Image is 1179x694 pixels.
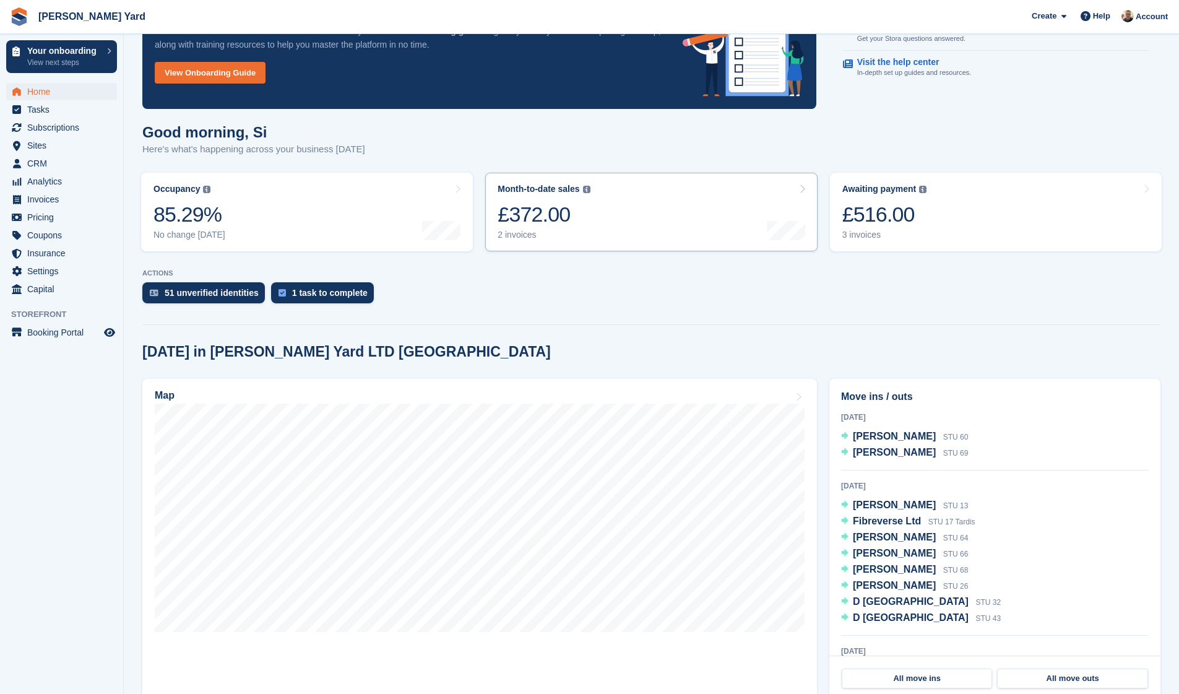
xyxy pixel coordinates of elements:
a: menu [6,280,117,298]
div: 85.29% [153,202,225,227]
a: [PERSON_NAME] STU 13 [841,498,968,514]
a: menu [6,173,117,190]
a: [PERSON_NAME] Yard [33,6,150,27]
a: Preview store [102,325,117,340]
a: menu [6,155,117,172]
div: 1 task to complete [292,288,368,298]
img: verify_identity-adf6edd0f0f0b5bbfe63781bf79b02c33cf7c696d77639b501bdc392416b5a36.svg [150,289,158,297]
p: Get your Stora questions answered. [857,33,965,44]
img: icon-info-grey-7440780725fd019a000dd9b08b2336e03edf1995a4989e88bcd33f0948082b44.svg [203,186,210,193]
img: icon-info-grey-7440780725fd019a000dd9b08b2336e03edf1995a4989e88bcd33f0948082b44.svg [583,186,590,193]
span: Analytics [27,173,101,190]
span: [PERSON_NAME] [853,500,936,510]
p: Your onboarding [27,46,101,55]
a: All move ins [842,669,992,688]
span: [PERSON_NAME] [853,548,936,558]
div: 51 unverified identities [165,288,259,298]
span: Home [27,83,101,100]
p: View next steps [27,57,101,68]
span: [PERSON_NAME] [853,580,936,591]
div: Occupancy [153,184,200,194]
h2: [DATE] in [PERSON_NAME] Yard LTD [GEOGRAPHIC_DATA] [142,344,551,360]
img: task-75834270c22a3079a89374b754ae025e5fb1db73e45f91037f5363f120a921f8.svg [279,289,286,297]
a: Fibreverse Ltd STU 17 Tardis [841,514,975,530]
div: [DATE] [841,412,1149,423]
img: onboarding-info-6c161a55d2c0e0a8cae90662b2fe09162a5109e8cc188191df67fb4f79e88e88.svg [683,4,804,97]
img: stora-icon-8386f47178a22dfd0bd8f6a31ec36ba5ce8667c1dd55bd0f319d3a0aa187defe.svg [10,7,28,26]
span: Pricing [27,209,101,226]
a: menu [6,227,117,244]
a: Visit the help center In-depth set up guides and resources. [843,51,1149,84]
span: D [GEOGRAPHIC_DATA] [853,612,969,623]
a: menu [6,191,117,208]
h2: Move ins / outs [841,389,1149,404]
a: Month-to-date sales £372.00 2 invoices [485,173,817,251]
a: [PERSON_NAME] STU 69 [841,445,968,461]
a: D [GEOGRAPHIC_DATA] STU 43 [841,610,1001,627]
div: Month-to-date sales [498,184,579,194]
a: View Onboarding Guide [155,62,266,84]
span: STU 26 [943,582,969,591]
div: No change [DATE] [153,230,225,240]
span: CRM [27,155,101,172]
a: Your onboarding View next steps [6,40,117,73]
p: ACTIONS [142,269,1160,277]
a: menu [6,324,117,341]
span: Insurance [27,245,101,262]
span: [PERSON_NAME] [853,447,936,458]
div: [DATE] [841,646,1149,657]
a: [PERSON_NAME] STU 26 [841,578,968,594]
a: menu [6,209,117,226]
span: Storefront [11,308,123,321]
span: Help [1093,10,1110,22]
p: Here's what's happening across your business [DATE] [142,142,365,157]
span: STU 43 [975,614,1001,623]
p: Welcome to Stora! Press the button below to access your . It gives you easy to follow steps to ge... [155,24,663,51]
span: Account [1136,11,1168,23]
span: Coupons [27,227,101,244]
div: Awaiting payment [842,184,917,194]
span: [PERSON_NAME] [853,431,936,441]
span: Subscriptions [27,119,101,136]
div: £516.00 [842,202,927,227]
img: icon-info-grey-7440780725fd019a000dd9b08b2336e03edf1995a4989e88bcd33f0948082b44.svg [919,186,926,193]
span: STU 68 [943,566,969,575]
p: Visit the help center [857,57,962,67]
h1: Good morning, Si [142,124,365,141]
a: [PERSON_NAME] STU 64 [841,530,968,546]
span: Booking Portal [27,324,101,341]
a: [PERSON_NAME] STU 68 [841,562,968,578]
span: Invoices [27,191,101,208]
span: STU 66 [943,550,969,558]
a: All move outs [997,669,1147,688]
a: menu [6,137,117,154]
a: 1 task to complete [271,282,380,310]
p: In-depth set up guides and resources. [857,67,972,78]
a: Occupancy 85.29% No change [DATE] [141,173,473,251]
img: Si Allen [1121,10,1134,22]
span: Create [1032,10,1056,22]
span: Capital [27,280,101,298]
span: Settings [27,262,101,280]
a: Chat to support Get your Stora questions answered. [843,17,1149,51]
span: Sites [27,137,101,154]
span: STU 64 [943,534,969,542]
div: 3 invoices [842,230,927,240]
a: D [GEOGRAPHIC_DATA] STU 32 [841,594,1001,610]
span: STU 32 [975,598,1001,607]
a: [PERSON_NAME] STU 66 [841,546,968,562]
span: [PERSON_NAME] [853,532,936,542]
h2: Map [155,390,175,401]
span: Tasks [27,101,101,118]
span: STU 17 Tardis [928,518,975,526]
a: menu [6,83,117,100]
span: [PERSON_NAME] [853,564,936,575]
a: 51 unverified identities [142,282,271,310]
a: [PERSON_NAME] STU 60 [841,429,968,445]
a: Awaiting payment £516.00 3 invoices [830,173,1162,251]
span: STU 60 [943,433,969,441]
div: £372.00 [498,202,590,227]
div: [DATE] [841,480,1149,492]
span: Fibreverse Ltd [853,516,921,526]
a: menu [6,245,117,262]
